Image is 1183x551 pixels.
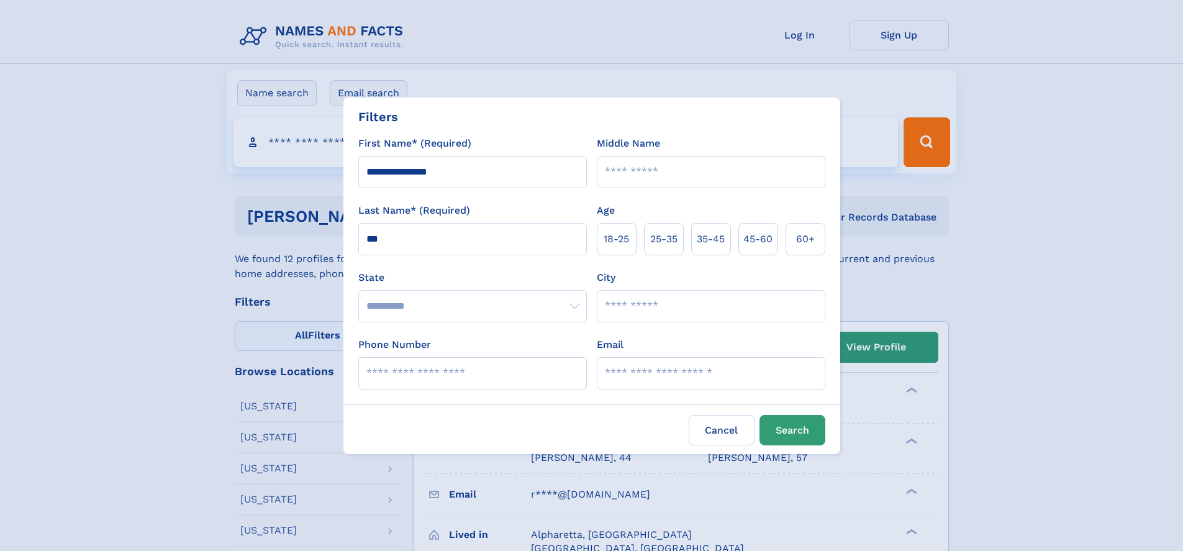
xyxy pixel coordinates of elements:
span: 35‑45 [697,232,725,247]
label: Age [597,203,615,218]
span: 18‑25 [604,232,629,247]
label: City [597,270,615,285]
span: 60+ [796,232,815,247]
div: Filters [358,107,398,126]
label: Last Name* (Required) [358,203,470,218]
label: State [358,270,587,285]
label: Phone Number [358,337,431,352]
span: 25‑35 [650,232,678,247]
span: 45‑60 [743,232,773,247]
label: Cancel [689,415,755,445]
button: Search [759,415,825,445]
label: Middle Name [597,136,660,151]
label: Email [597,337,623,352]
label: First Name* (Required) [358,136,471,151]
